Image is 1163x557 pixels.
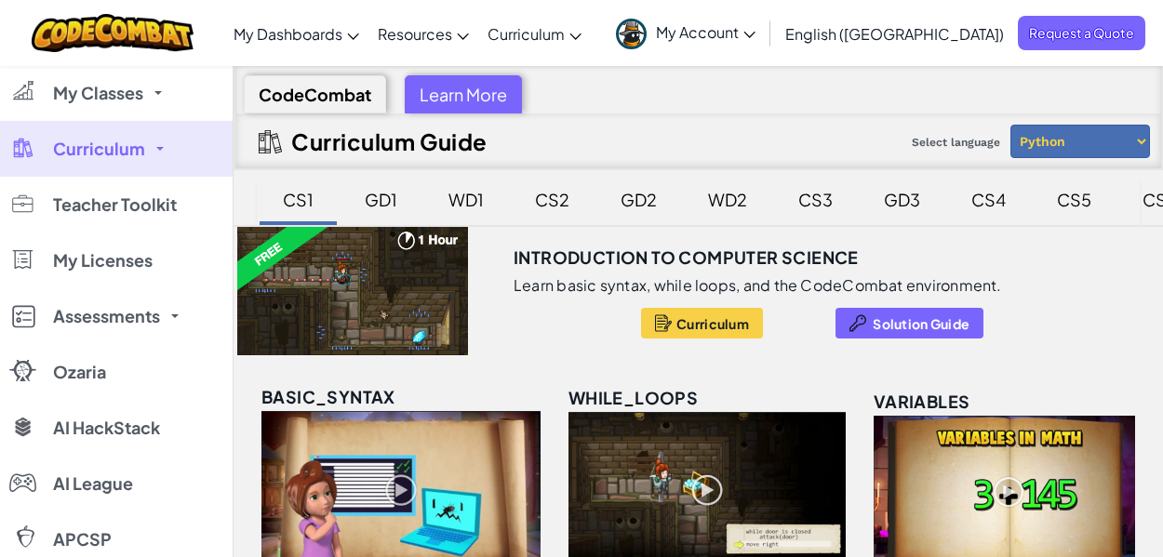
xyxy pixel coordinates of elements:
a: English ([GEOGRAPHIC_DATA]) [776,8,1013,59]
div: CodeCombat [244,75,386,113]
p: Learn basic syntax, while loops, and the CodeCombat environment. [514,276,1002,295]
span: My Licenses [53,252,153,269]
span: English ([GEOGRAPHIC_DATA]) [785,24,1004,44]
a: My Account [607,4,765,62]
span: Assessments [53,308,160,325]
div: GD2 [602,178,675,221]
button: Curriculum [641,308,763,338]
img: IconCurriculumGuide.svg [259,130,282,153]
div: CS3 [780,178,851,221]
div: Learn More [405,75,522,113]
span: Curriculum [53,140,145,157]
span: My Classes [53,85,143,101]
h3: Introduction to Computer Science [514,244,859,272]
div: GD3 [865,178,939,221]
span: Teacher Toolkit [53,196,177,213]
span: Select language [904,128,1008,156]
div: WD2 [689,178,766,221]
div: CS4 [953,178,1024,221]
span: variables [874,391,970,412]
h2: Curriculum Guide [291,128,488,154]
div: CS1 [264,178,332,221]
div: GD1 [346,178,416,221]
span: Resources [378,24,452,44]
span: AI League [53,475,133,492]
span: Curriculum [676,316,749,331]
div: WD1 [430,178,502,221]
a: Curriculum [478,8,591,59]
div: CS5 [1038,178,1110,221]
img: avatar [616,19,647,49]
span: basic_syntax [261,386,395,407]
span: Ozaria [53,364,106,380]
img: CodeCombat logo [32,14,194,52]
span: Curriculum [488,24,565,44]
a: My Dashboards [224,8,368,59]
a: Resources [368,8,478,59]
span: My Account [656,22,755,42]
a: Request a Quote [1018,16,1145,50]
span: AI HackStack [53,419,160,436]
div: CS2 [516,178,588,221]
span: My Dashboards [234,24,342,44]
span: Solution Guide [873,316,969,331]
span: while_loops [568,387,698,408]
button: Solution Guide [835,308,983,338]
